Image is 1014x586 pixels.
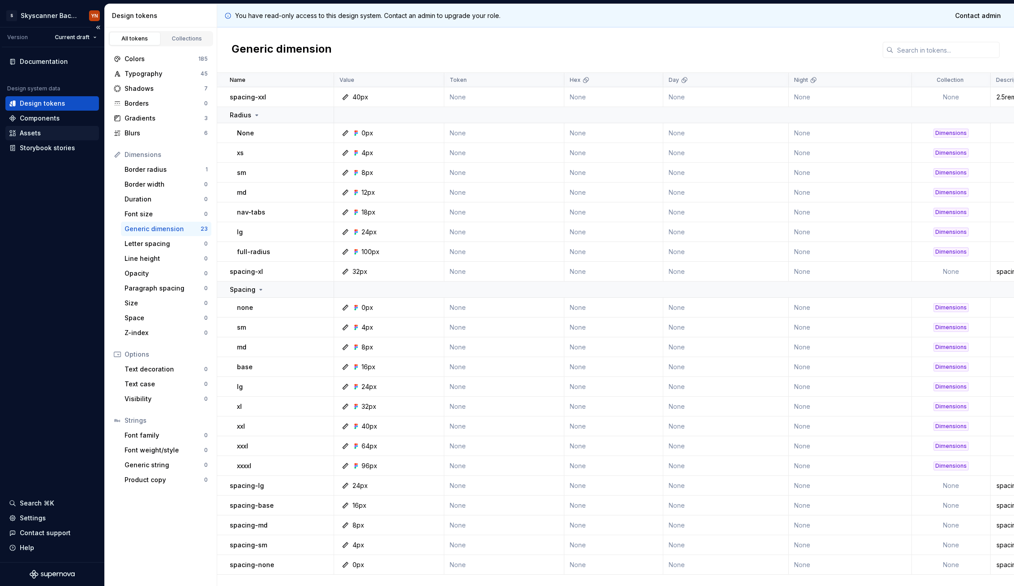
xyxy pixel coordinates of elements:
[55,34,89,41] span: Current draft
[237,228,243,237] p: lg
[663,535,789,555] td: None
[5,54,99,69] a: Documentation
[121,377,211,391] a: Text case0
[353,541,364,550] div: 4px
[20,528,71,537] div: Contact support
[789,436,912,456] td: None
[110,52,211,66] a: Colors185
[564,476,663,496] td: None
[5,141,99,155] a: Storybook stories
[934,303,969,312] div: Dimensions
[789,416,912,436] td: None
[112,35,157,42] div: All tokens
[789,298,912,318] td: None
[204,380,208,388] div: 0
[444,87,564,107] td: None
[362,188,375,197] div: 12px
[125,254,204,263] div: Line height
[663,515,789,535] td: None
[934,228,969,237] div: Dimensions
[204,461,208,469] div: 0
[789,262,912,282] td: None
[121,192,211,206] a: Duration0
[934,148,969,157] div: Dimensions
[955,11,1001,20] span: Contact admin
[444,377,564,397] td: None
[444,436,564,456] td: None
[789,476,912,496] td: None
[912,555,991,575] td: None
[564,87,663,107] td: None
[5,511,99,525] a: Settings
[444,298,564,318] td: None
[20,143,75,152] div: Storybook stories
[125,365,204,374] div: Text decoration
[663,318,789,337] td: None
[564,456,663,476] td: None
[934,362,969,371] div: Dimensions
[789,496,912,515] td: None
[444,535,564,555] td: None
[237,402,242,411] p: xl
[564,515,663,535] td: None
[912,515,991,535] td: None
[663,357,789,377] td: None
[125,99,204,108] div: Borders
[112,11,213,20] div: Design tokens
[125,150,208,159] div: Dimensions
[564,163,663,183] td: None
[5,496,99,510] button: Search ⌘K
[912,496,991,515] td: None
[663,555,789,575] td: None
[934,343,969,352] div: Dimensions
[165,35,210,42] div: Collections
[353,481,368,490] div: 24px
[125,210,204,219] div: Font size
[444,337,564,357] td: None
[564,397,663,416] td: None
[444,143,564,163] td: None
[663,123,789,143] td: None
[564,183,663,202] td: None
[204,240,208,247] div: 0
[110,81,211,96] a: Shadows7
[237,303,253,312] p: none
[125,431,204,440] div: Font family
[230,267,263,276] p: spacing-xl
[204,210,208,218] div: 0
[564,555,663,575] td: None
[934,208,969,217] div: Dimensions
[204,395,208,403] div: 0
[450,76,467,84] p: Token
[237,168,246,177] p: sm
[949,8,1007,24] a: Contact admin
[121,207,211,221] a: Font size0
[21,11,78,20] div: Skyscanner Backpack
[91,12,98,19] div: YN
[663,163,789,183] td: None
[125,269,204,278] div: Opacity
[121,281,211,295] a: Paragraph spacing0
[934,382,969,391] div: Dimensions
[570,76,581,84] p: Hex
[444,163,564,183] td: None
[204,270,208,277] div: 0
[125,284,204,293] div: Paragraph spacing
[444,242,564,262] td: None
[789,357,912,377] td: None
[125,416,208,425] div: Strings
[564,377,663,397] td: None
[204,115,208,122] div: 3
[789,377,912,397] td: None
[7,85,60,92] div: Design system data
[934,461,969,470] div: Dimensions
[912,262,991,282] td: None
[20,57,68,66] div: Documentation
[125,328,204,337] div: Z-index
[934,402,969,411] div: Dimensions
[125,114,204,123] div: Gradients
[7,34,28,41] div: Version
[230,501,274,510] p: spacing-base
[789,555,912,575] td: None
[934,442,969,451] div: Dimensions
